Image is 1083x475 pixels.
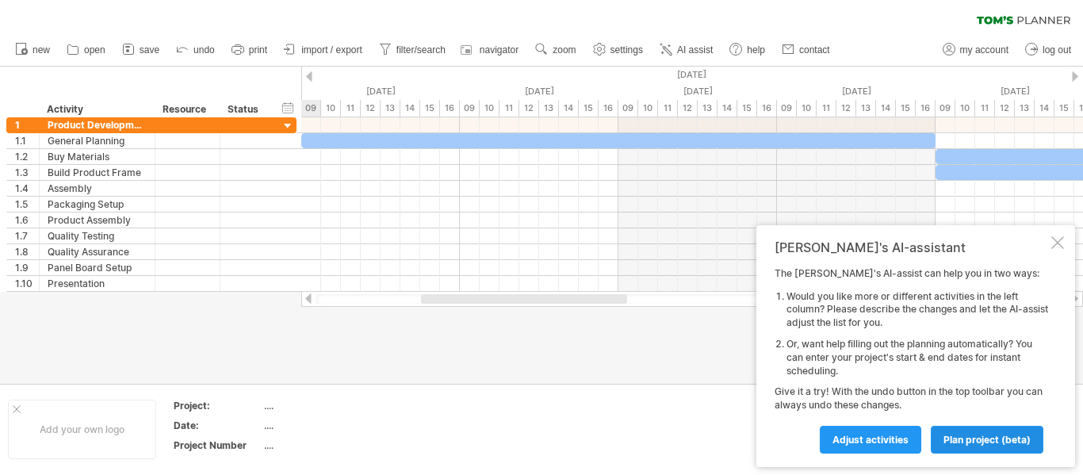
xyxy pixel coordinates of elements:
[48,260,147,275] div: Panel Board Setup
[15,197,39,212] div: 1.5
[820,426,921,454] a: Adjust activities
[15,181,39,196] div: 1.4
[1043,44,1071,56] span: log out
[832,434,909,446] span: Adjust activities
[15,149,39,164] div: 1.2
[786,290,1048,330] li: Would you like more or different activities in the left column? Please describe the changes and l...
[48,197,147,212] div: Packaging Setup
[15,228,39,243] div: 1.7
[817,100,836,117] div: 11
[321,100,341,117] div: 10
[876,100,896,117] div: 14
[757,100,777,117] div: 16
[15,244,39,259] div: 1.8
[33,44,50,56] span: new
[678,100,698,117] div: 12
[15,213,39,228] div: 1.6
[15,165,39,180] div: 1.3
[163,102,211,117] div: Resource
[458,40,523,60] a: navigator
[916,100,936,117] div: 16
[174,439,261,452] div: Project Number
[638,100,658,117] div: 10
[396,44,446,56] span: filter/search
[140,44,159,56] span: save
[264,399,397,412] div: ....
[48,149,147,164] div: Buy Materials
[656,40,718,60] a: AI assist
[193,44,215,56] span: undo
[799,44,830,56] span: contact
[460,83,618,100] div: Friday, 26 September 2025
[11,40,55,60] a: new
[301,100,321,117] div: 09
[658,100,678,117] div: 11
[264,419,397,432] div: ....
[15,260,39,275] div: 1.9
[172,40,220,60] a: undo
[15,133,39,148] div: 1.1
[677,44,713,56] span: AI assist
[797,100,817,117] div: 10
[775,239,1048,255] div: [PERSON_NAME]'s AI-assistant
[440,100,460,117] div: 16
[381,100,400,117] div: 13
[48,276,147,291] div: Presentation
[975,100,995,117] div: 11
[174,419,261,432] div: Date:
[777,83,936,100] div: Sunday, 28 September 2025
[896,100,916,117] div: 15
[8,400,156,459] div: Add your own logo
[460,100,480,117] div: 09
[589,40,648,60] a: settings
[579,100,599,117] div: 15
[960,44,1008,56] span: my account
[618,100,638,117] div: 09
[856,100,876,117] div: 13
[943,434,1031,446] span: plan project (beta)
[1035,100,1054,117] div: 14
[249,44,267,56] span: print
[519,100,539,117] div: 12
[778,40,835,60] a: contact
[420,100,440,117] div: 15
[777,100,797,117] div: 09
[559,100,579,117] div: 14
[718,100,737,117] div: 14
[1021,40,1076,60] a: log out
[995,100,1015,117] div: 12
[48,133,147,148] div: General Planning
[48,244,147,259] div: Quality Assurance
[48,181,147,196] div: Assembly
[400,100,420,117] div: 14
[84,44,105,56] span: open
[480,100,499,117] div: 10
[301,44,362,56] span: import / export
[228,40,272,60] a: print
[936,100,955,117] div: 09
[361,100,381,117] div: 12
[737,100,757,117] div: 15
[48,213,147,228] div: Product Assembly
[499,100,519,117] div: 11
[836,100,856,117] div: 12
[480,44,519,56] span: navigator
[747,44,765,56] span: help
[618,83,777,100] div: Saturday, 27 September 2025
[264,439,397,452] div: ....
[47,102,146,117] div: Activity
[48,165,147,180] div: Build Product Frame
[610,44,643,56] span: settings
[15,276,39,291] div: 1.10
[553,44,576,56] span: zoom
[539,100,559,117] div: 13
[786,338,1048,377] li: Or, want help filling out the planning automatically? You can enter your project's start & end da...
[955,100,975,117] div: 10
[118,40,164,60] a: save
[15,117,39,132] div: 1
[375,40,450,60] a: filter/search
[599,100,618,117] div: 16
[301,83,460,100] div: Thursday, 25 September 2025
[1054,100,1074,117] div: 15
[1015,100,1035,117] div: 13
